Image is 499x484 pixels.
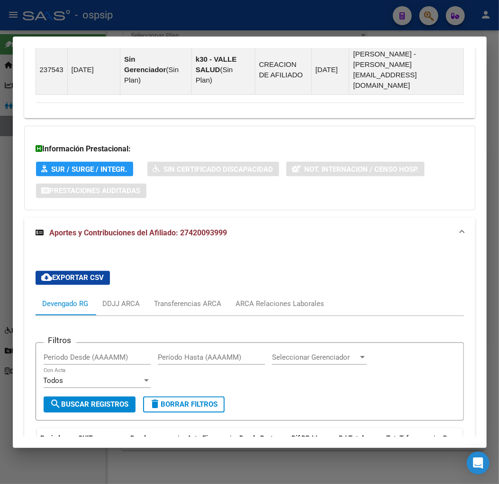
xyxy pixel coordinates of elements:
datatable-header-cell: Acta Fisca. [184,428,227,470]
h3: Información Prestacional: [36,143,463,155]
datatable-header-cell: Deuda Aporte [440,428,487,470]
span: | [434,435,436,442]
strong: k30 - VALLE SALUD [196,55,236,74]
datatable-header-cell: | [430,428,440,470]
mat-icon: delete [150,399,161,410]
strong: Sin Gerenciador [124,55,166,74]
span: DJ Total [339,435,364,442]
span: Sin Plan [124,65,179,84]
span: Deuda Aporte [444,435,464,453]
mat-expansion-panel-header: Aportes y Contribuciones del Afiliado: 27420093999 [24,218,475,248]
button: SUR / SURGE / INTEGR. [36,162,133,177]
datatable-header-cell: | [174,428,184,470]
span: Tot. Trf. [GEOGRAPHIC_DATA] [387,435,451,453]
span: CUIT [79,435,93,442]
span: Prestaciones Auditadas [50,187,141,195]
td: [DATE] [311,45,349,94]
mat-icon: cloud_download [41,272,53,283]
datatable-header-cell: CUIT [75,428,127,470]
td: 237543 [36,45,67,94]
span: Período [41,435,64,442]
span: Todos [44,377,64,385]
span: Sin Plan [196,65,233,84]
div: Transferencias ARCA [154,299,222,309]
span: Borrar Filtros [150,400,218,409]
td: ( ) [120,45,192,94]
button: Exportar CSV [36,271,110,285]
span: Sin Certificado Discapacidad [164,165,273,174]
h3: Filtros [44,335,76,346]
div: DDJJ ARCA [103,299,140,309]
datatable-header-cell: | [227,428,236,470]
button: Prestaciones Auditadas [36,184,146,198]
td: CREACION DE AFILIADO [255,45,311,94]
span: | [230,435,232,442]
td: ( ) [191,45,255,94]
span: Deuda Bruta x ARCA [240,435,282,453]
div: Open Intercom Messenger [467,452,490,475]
span: Deuda [131,435,150,442]
span: Exportar CSV [41,274,104,282]
button: Not. Internacion / Censo Hosp. [286,162,425,177]
button: Buscar Registros [44,397,136,413]
div: Devengado RG [43,299,89,309]
span: Aportes y Contribuciones del Afiliado: 27420093999 [50,228,227,237]
span: Buscar Registros [50,400,129,409]
span: Acta Fisca. [188,435,221,442]
div: ARCA Relaciones Laborales [236,299,325,309]
button: Sin Certificado Discapacidad [147,162,279,177]
mat-icon: search [50,399,62,410]
datatable-header-cell: Deuda Bruta x ARCA [236,428,288,470]
datatable-header-cell: Tot. Trf. Bruto [383,428,430,470]
button: Borrar Filtros [143,397,225,413]
span: | [178,435,180,442]
datatable-header-cell: Dif DDJJ y Trf. [288,428,336,470]
datatable-header-cell: Deuda [127,428,174,470]
span: Not. Internacion / Censo Hosp. [305,165,419,174]
span: Seleccionar Gerenciador [272,354,358,362]
datatable-header-cell: Período [37,428,75,470]
span: Dif DDJJ y Trf. [292,435,323,453]
span: SUR / SURGE / INTEGR. [52,165,127,174]
td: [DATE] [67,45,120,94]
datatable-header-cell: DJ Total [336,428,383,470]
td: [PERSON_NAME] - [PERSON_NAME][EMAIL_ADDRESS][DOMAIN_NAME] [349,45,463,94]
